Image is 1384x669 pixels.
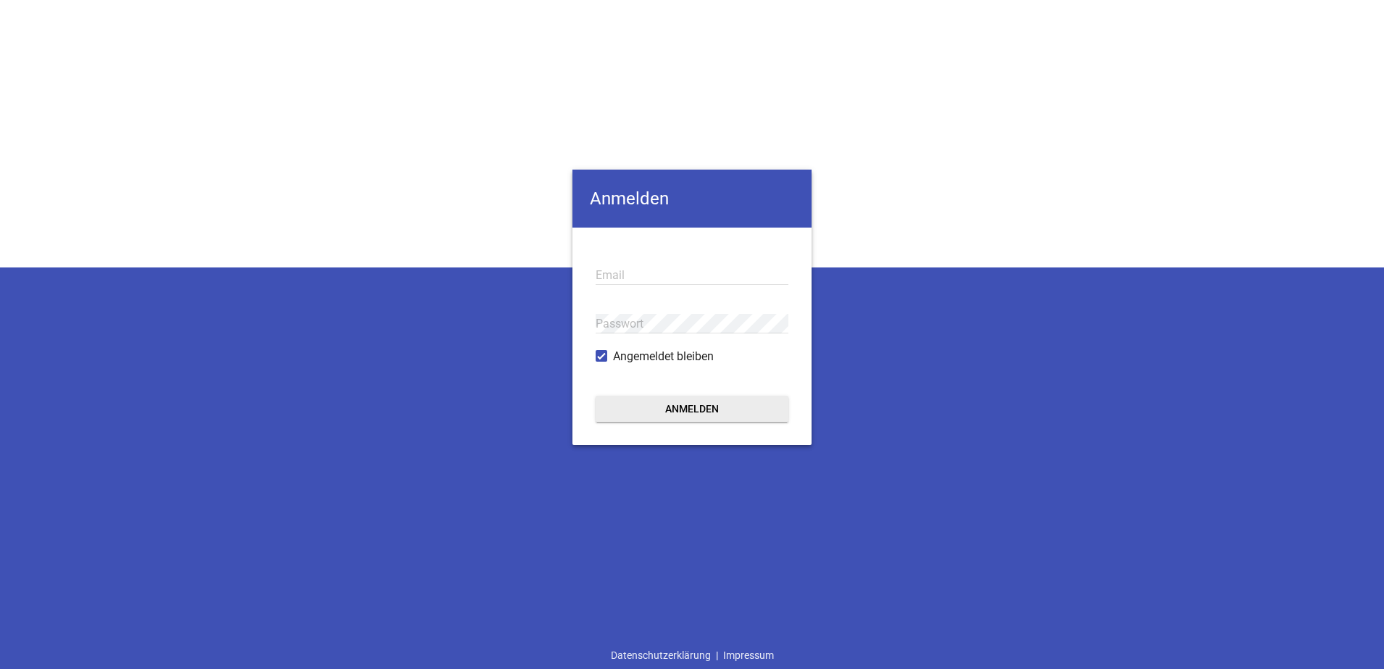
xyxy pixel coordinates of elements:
a: Impressum [718,641,779,669]
a: Datenschutzerklärung [606,641,716,669]
span: Angemeldet bleiben [613,348,714,365]
h4: Anmelden [572,170,812,228]
button: Anmelden [596,396,788,422]
div: | [606,641,779,669]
